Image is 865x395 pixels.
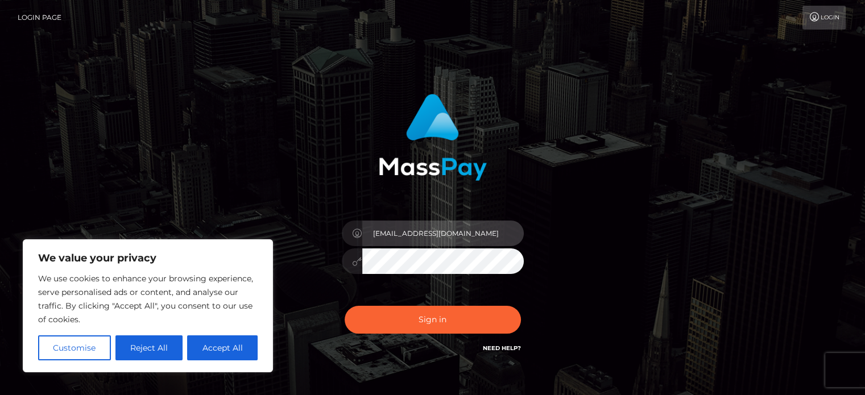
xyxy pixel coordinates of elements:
[362,221,524,246] input: Username...
[483,344,521,352] a: Need Help?
[345,306,521,334] button: Sign in
[18,6,61,30] a: Login Page
[23,239,273,372] div: We value your privacy
[38,251,258,265] p: We value your privacy
[802,6,846,30] a: Login
[115,335,183,360] button: Reject All
[38,335,111,360] button: Customise
[187,335,258,360] button: Accept All
[38,272,258,326] p: We use cookies to enhance your browsing experience, serve personalised ads or content, and analys...
[379,94,487,181] img: MassPay Login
